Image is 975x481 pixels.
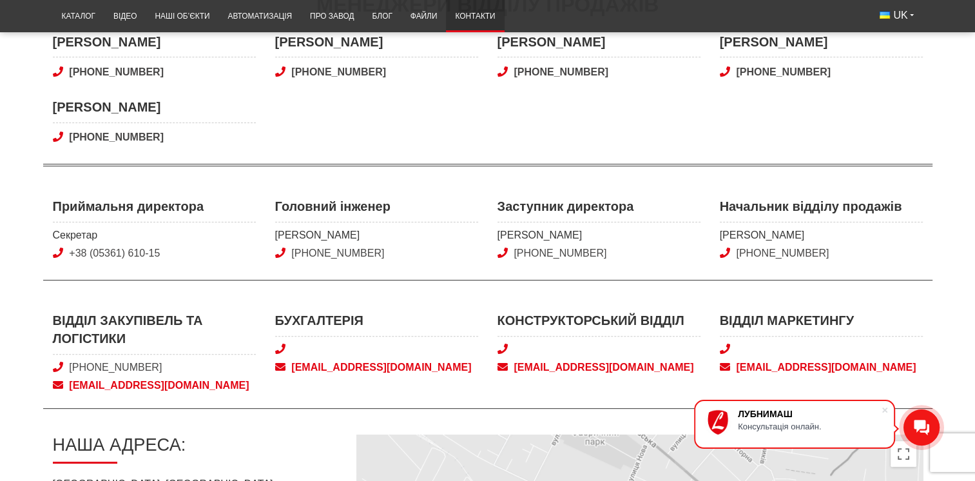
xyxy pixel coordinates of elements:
[363,4,401,29] a: Блог
[738,409,881,419] div: ЛУБНИМАШ
[291,248,384,259] a: [PHONE_NUMBER]
[53,130,256,144] a: [PHONE_NUMBER]
[880,12,890,19] img: Українська
[871,4,922,27] button: UK
[401,4,447,29] a: Файли
[720,311,923,337] span: Відділ маркетингу
[53,378,256,393] a: [EMAIL_ADDRESS][DOMAIN_NAME]
[53,4,104,29] a: Каталог
[738,422,881,431] div: Консультація онлайн.
[497,360,700,375] a: [EMAIL_ADDRESS][DOMAIN_NAME]
[720,197,923,222] span: Начальник відділу продажів
[497,197,700,222] span: Заступник директора
[53,98,256,123] span: [PERSON_NAME]
[53,435,336,464] h2: Наша адреса:
[275,311,478,337] span: Бухгалтерія
[720,65,923,79] a: [PHONE_NUMBER]
[104,4,146,29] a: Відео
[275,33,478,58] span: [PERSON_NAME]
[301,4,363,29] a: Про завод
[53,33,256,58] span: [PERSON_NAME]
[497,65,700,79] a: [PHONE_NUMBER]
[69,248,160,259] a: +38 (05361) 610-15
[218,4,301,29] a: Автоматизація
[275,228,478,242] span: [PERSON_NAME]
[720,360,923,375] a: [EMAIL_ADDRESS][DOMAIN_NAME]
[275,360,478,375] a: [EMAIL_ADDRESS][DOMAIN_NAME]
[446,4,504,29] a: Контакти
[53,228,256,242] span: Секретар
[275,197,478,222] span: Головний інженер
[275,65,478,79] a: [PHONE_NUMBER]
[893,8,907,23] span: UK
[497,228,700,242] span: [PERSON_NAME]
[736,248,829,259] a: [PHONE_NUMBER]
[497,311,700,337] span: Конструкторський відділ
[514,248,606,259] a: [PHONE_NUMBER]
[53,65,256,79] a: [PHONE_NUMBER]
[53,311,256,355] span: Відділ закупівель та логістики
[720,33,923,58] span: [PERSON_NAME]
[146,4,218,29] a: Наші об’єкти
[720,228,923,242] span: [PERSON_NAME]
[497,33,700,58] span: [PERSON_NAME]
[69,362,162,373] a: [PHONE_NUMBER]
[891,441,916,467] button: Перемкнути повноекранний режим
[53,197,256,222] span: Приймальня директора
